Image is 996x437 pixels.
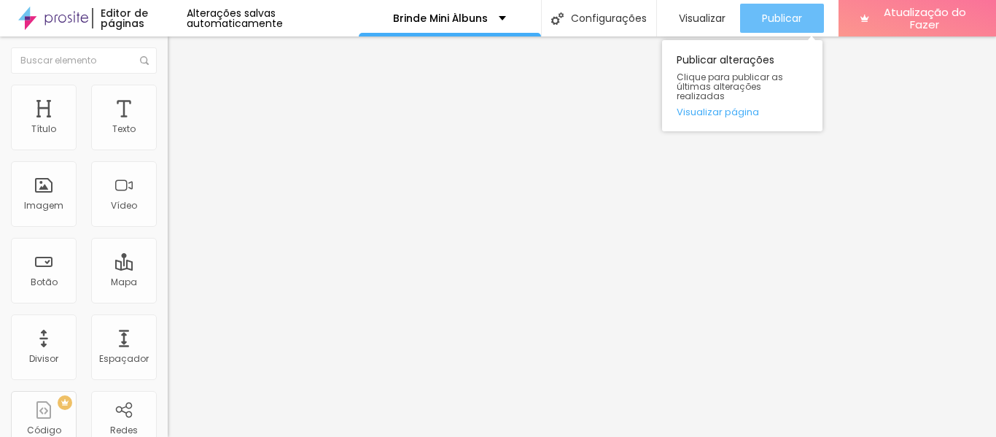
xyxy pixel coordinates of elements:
[99,352,149,365] font: Espaçador
[31,276,58,288] font: Botão
[11,47,157,74] input: Buscar elemento
[677,105,759,119] font: Visualizar página
[884,4,966,32] font: Atualização do Fazer
[140,56,149,65] img: Ícone
[677,53,774,67] font: Publicar alterações
[111,199,137,212] font: Vídeo
[677,71,783,102] font: Clique para publicar as últimas alterações realizadas
[111,276,137,288] font: Mapa
[393,11,488,26] font: Brinde Mini Álbuns
[657,4,740,33] button: Visualizar
[168,36,996,437] iframe: Editor
[112,123,136,135] font: Texto
[740,4,824,33] button: Publicar
[31,123,56,135] font: Título
[677,107,808,117] a: Visualizar página
[101,6,148,31] font: Editor de páginas
[571,11,647,26] font: Configurações
[551,12,564,25] img: Ícone
[762,11,802,26] font: Publicar
[679,11,725,26] font: Visualizar
[187,6,283,31] font: Alterações salvas automaticamente
[24,199,63,212] font: Imagem
[29,352,58,365] font: Divisor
